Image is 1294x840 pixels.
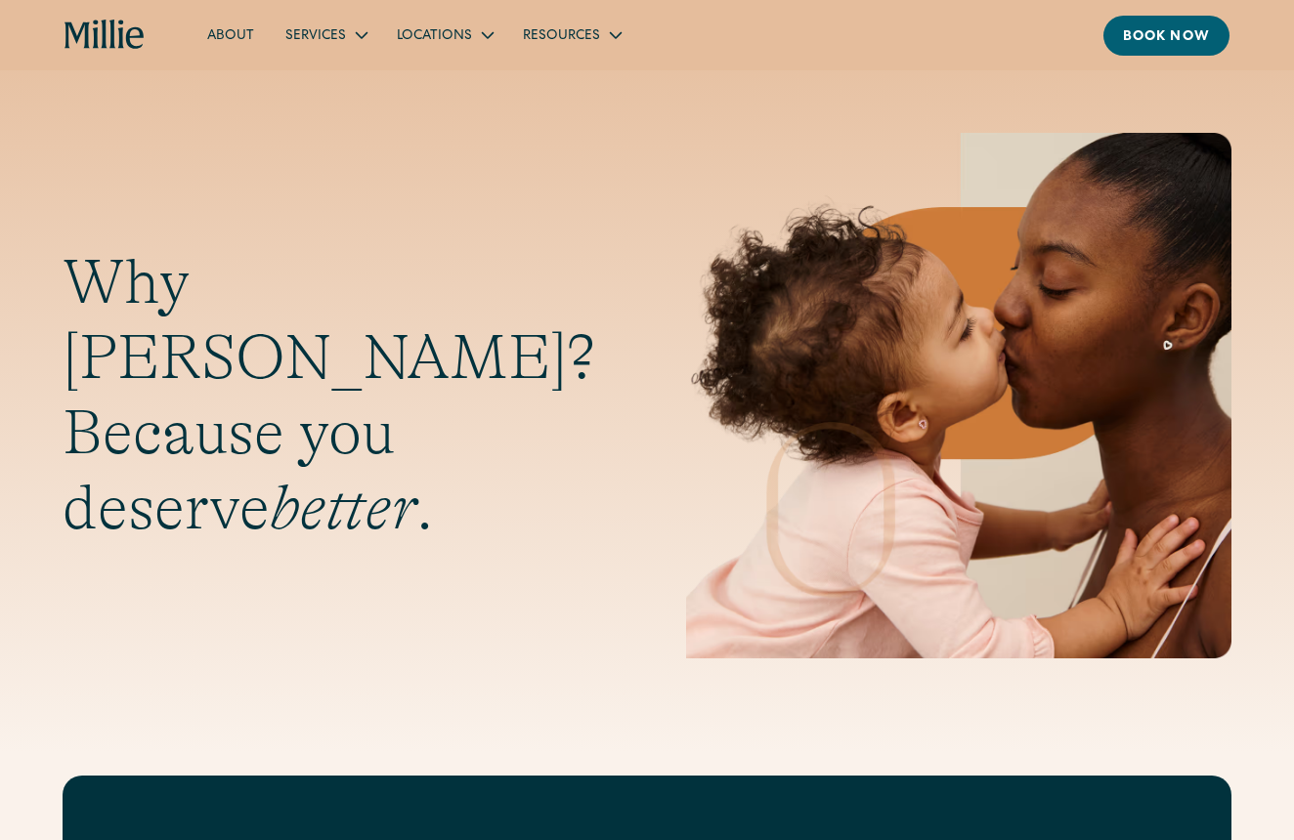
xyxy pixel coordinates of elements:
[1123,27,1210,48] div: Book now
[270,19,381,51] div: Services
[65,20,145,51] a: home
[285,26,346,47] div: Services
[523,26,600,47] div: Resources
[270,473,416,543] em: better
[63,245,608,545] h1: Why [PERSON_NAME]? Because you deserve .
[1103,16,1229,56] a: Book now
[686,133,1231,658] img: Mother and baby sharing a kiss, highlighting the emotional bond and nurturing care at the heart o...
[381,19,507,51] div: Locations
[507,19,635,51] div: Resources
[192,19,270,51] a: About
[397,26,472,47] div: Locations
